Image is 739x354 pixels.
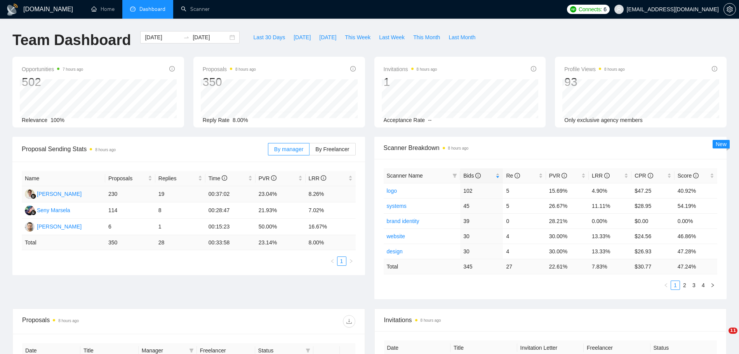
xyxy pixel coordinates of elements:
td: 1 [155,219,205,235]
time: 8 hours ago [95,148,116,152]
time: 8 hours ago [235,67,256,71]
a: design [387,248,403,255]
time: 8 hours ago [58,319,79,323]
td: 50.00% [256,219,306,235]
a: 4 [699,281,708,289]
span: This Week [345,33,370,42]
button: download [343,315,355,328]
td: 102 [460,183,503,198]
div: 350 [203,75,256,89]
td: 0.00% [675,213,717,228]
img: gigradar-bm.png [31,194,36,199]
td: 0 [503,213,546,228]
span: info-circle [321,175,326,181]
td: 47.24 % [675,259,717,274]
span: Acceptance Rate [384,117,425,123]
td: 0.00% [589,213,631,228]
td: $47.25 [631,183,674,198]
iframe: Intercom live chat [713,328,731,346]
span: Scanner Breakdown [384,143,718,153]
li: Next Page [346,256,356,266]
td: 8.00 % [306,235,356,250]
span: right [710,283,715,288]
td: 23.04% [256,186,306,202]
img: YB [25,222,35,232]
td: 5 [503,183,546,198]
button: [DATE] [289,31,315,44]
span: filter [451,170,459,181]
td: 4 [503,244,546,259]
span: info-circle [648,173,653,178]
td: 26.67% [546,198,589,213]
td: Total [384,259,461,274]
span: [DATE] [319,33,336,42]
td: 40.92% [675,183,717,198]
a: setting [723,6,736,12]
td: 5 [503,198,546,213]
a: logo [387,188,397,194]
td: 4.90% [589,183,631,198]
span: info-circle [475,173,481,178]
td: 8.26% [306,186,356,202]
td: 54.19% [675,198,717,213]
span: Time [209,175,227,181]
td: 21.93% [256,202,306,219]
input: Start date [145,33,180,42]
td: 230 [105,186,155,202]
span: Relevance [22,117,47,123]
span: info-circle [169,66,175,71]
td: Total [22,235,105,250]
span: right [349,259,353,263]
span: Proposals [108,174,146,183]
li: Next Page [708,281,717,290]
td: 19 [155,186,205,202]
td: 15.69% [546,183,589,198]
span: Invitations [384,65,437,74]
span: download [343,318,355,324]
td: 00:28:47 [205,202,256,219]
button: left [328,256,337,266]
span: info-circle [350,66,356,71]
span: 8.00% [233,117,248,123]
span: 100% [50,117,64,123]
img: SM [25,206,35,215]
li: Previous Page [328,256,337,266]
time: 8 hours ago [421,318,441,323]
span: CPR [635,173,653,179]
span: Last Month [449,33,475,42]
div: 93 [564,75,625,89]
span: Profile Views [564,65,625,74]
button: left [661,281,671,290]
span: Last 30 Days [253,33,285,42]
td: 345 [460,259,503,274]
span: LRR [309,175,327,181]
span: info-circle [222,175,227,181]
th: Replies [155,171,205,186]
td: 4 [503,228,546,244]
span: Only exclusive agency members [564,117,643,123]
button: right [346,256,356,266]
span: Dashboard [139,6,165,12]
td: $24.56 [631,228,674,244]
button: Last Week [375,31,409,44]
span: LRR [592,173,610,179]
td: 350 [105,235,155,250]
td: $0.00 [631,213,674,228]
span: left [664,283,668,288]
button: setting [723,3,736,16]
span: Replies [158,174,196,183]
div: 502 [22,75,83,89]
span: swap-right [183,34,190,40]
a: 1 [671,281,680,289]
button: right [708,281,717,290]
td: 8 [155,202,205,219]
li: 2 [680,281,689,290]
td: 00:33:58 [205,235,256,250]
a: 1 [337,257,346,265]
span: Proposal Sending Stats [22,144,268,154]
td: 30 [460,228,503,244]
a: SMSeny Marsela [25,207,70,213]
div: 1 [384,75,437,89]
td: $ 30.77 [631,259,674,274]
span: 6 [603,5,607,14]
